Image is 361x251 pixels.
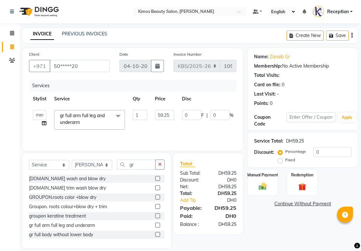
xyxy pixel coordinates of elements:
[206,112,208,119] span: |
[208,221,242,228] div: DH59.25
[29,51,39,57] label: Client
[29,213,86,219] div: groupon keratine treatment
[29,203,107,210] div: Groupon. roots colour+blow dry + trim
[178,92,237,106] th: Disc
[175,204,208,212] div: Payable:
[16,3,61,21] img: logo
[129,92,151,106] th: Qty
[29,222,95,229] div: gr full arm full leg and underarm
[270,100,272,107] div: 0
[174,51,202,57] label: Invoice Number
[201,112,204,119] span: F
[287,31,324,41] button: Create New
[254,72,280,79] div: Total Visits:
[29,92,50,106] th: Stylist
[285,149,306,154] label: Percentage
[256,182,269,191] img: _cash.svg
[254,114,287,127] div: Coupon Code
[175,177,208,183] div: Discount:
[254,149,274,156] div: Discount:
[29,185,106,191] div: [DOMAIN_NAME] trim wash blow dry
[30,28,54,40] a: INVOICE
[175,170,208,177] div: Sub Total:
[175,190,208,197] div: Total:
[208,177,242,183] div: DH0
[29,175,106,182] div: [DOMAIN_NAME] wash and blow dry
[338,113,356,122] button: Apply
[175,183,208,190] div: Net:
[208,190,242,197] div: DH59.25
[62,31,107,37] a: PREVIOUS INVOICES
[208,204,242,212] div: DH59.25
[50,60,110,72] input: Search by Name/Mobile/Email/Code
[282,81,284,88] div: 0
[287,112,335,122] input: Enter Offer / Coupon Code
[296,182,309,191] img: _gift.svg
[175,197,214,204] a: Add Tip
[29,194,96,201] div: GROUPON.roots color +blow dry
[327,8,349,15] span: Reception
[254,100,269,107] div: Points:
[29,231,93,238] div: gr full body without lower body
[254,91,276,98] div: Last Visit:
[29,60,50,72] button: +971
[208,170,242,177] div: DH59.25
[119,51,128,57] label: Date
[50,92,129,106] th: Service
[208,183,242,190] div: DH59.25
[277,91,279,98] div: -
[254,53,269,60] div: Name:
[291,172,313,178] label: Redemption
[117,160,156,170] input: Search or Scan
[208,212,242,220] div: DH0
[175,221,208,228] div: Balance :
[230,112,233,119] span: %
[214,197,241,204] div: DH0
[80,119,83,125] a: x
[334,225,355,245] iframe: chat widget
[247,172,278,178] label: Manual Payment
[286,138,304,144] div: DH59.25
[180,160,195,167] span: Total
[254,81,280,88] div: Card on file:
[60,113,105,125] span: gr full arm full leg and underarm
[313,6,324,17] img: Reception
[254,63,282,70] div: Membership:
[175,212,208,220] div: Paid:
[270,53,290,60] a: Zanaib Gr
[254,63,351,70] div: No Active Membership
[30,80,241,92] div: Services
[326,31,349,41] button: Save
[249,200,356,207] a: Continue Without Payment
[254,138,283,144] div: Service Total:
[285,157,295,163] label: Fixed
[151,92,178,106] th: Price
